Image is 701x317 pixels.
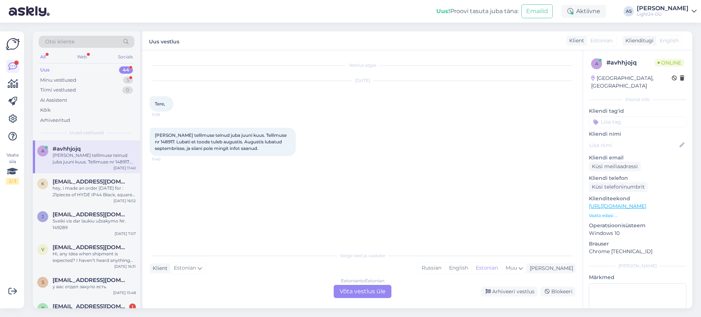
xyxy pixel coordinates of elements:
span: 11:39 [152,112,179,117]
div: [DATE] 15:48 [113,290,136,295]
div: Estonian to Estonian [341,278,384,284]
div: 44 [119,66,133,74]
div: [PERSON_NAME] tellimuse teinud juba juuni kuus. Tellimuse nr 148917. Lubati et toode tuleb august... [53,152,136,165]
div: [DATE] [150,77,575,84]
div: 1 [129,304,136,310]
div: Russian [418,263,445,274]
span: English [660,37,679,45]
div: Klienditugi [623,37,654,45]
div: Kliendi info [589,96,686,103]
div: Uus [40,66,50,74]
div: Sveiki vis dar laukiu užsakymo Nr. 149289 [53,218,136,231]
p: Operatsioonisüsteem [589,222,686,229]
span: s [42,279,44,285]
span: kuninkaantie752@gmail.com [53,178,129,185]
div: у вас отдел закупо есть [53,283,136,290]
span: a [595,61,598,66]
div: 2 / 3 [6,178,19,185]
p: Vaata edasi ... [589,212,686,219]
span: 11:40 [152,156,179,162]
div: Light24 OÜ [637,11,689,17]
div: 0 [122,86,133,94]
div: Socials [116,52,134,62]
input: Lisa nimi [589,141,678,149]
span: j [42,214,44,219]
p: Kliendi email [589,154,686,162]
a: [PERSON_NAME]Light24 OÜ [637,5,697,17]
div: Hi, any idea when shipment is expected? I haven’t heard anything yet. Commande n°149638] ([DATE])... [53,251,136,264]
b: Uus! [436,8,450,15]
div: [DATE] 16:52 [114,198,136,204]
span: Estonian [174,264,196,272]
span: Uued vestlused [70,129,104,136]
span: [PERSON_NAME] tellimuse teinud juba juuni kuus. Tellimuse nr 148917. Lubati et toode tuleb august... [155,132,288,151]
p: Kliendi telefon [589,174,686,182]
div: English [445,263,472,274]
div: Aktiivne [562,5,606,18]
div: [PERSON_NAME] [527,264,573,272]
span: r [41,306,45,311]
div: Klient [566,37,584,45]
p: Kliendi nimi [589,130,686,138]
div: Proovi tasuta juba täna: [436,7,518,16]
div: [DATE] 7:07 [115,231,136,236]
a: [URL][DOMAIN_NAME] [589,203,646,209]
div: Tiimi vestlused [40,86,76,94]
img: Askly Logo [6,37,20,51]
span: Estonian [590,37,613,45]
p: Brauser [589,240,686,248]
div: Küsi telefoninumbrit [589,182,648,192]
p: Kliendi tag'id [589,107,686,115]
div: AI Assistent [40,97,67,104]
div: Web [76,52,88,62]
span: Otsi kliente [45,38,74,46]
div: AS [624,6,634,16]
div: Võta vestlus üle [334,285,391,298]
div: Estonian [472,263,502,274]
div: # avhhjojq [606,58,655,67]
div: All [39,52,47,62]
div: [PERSON_NAME] [589,263,686,269]
button: Emailid [521,4,553,18]
span: #avhhjojq [53,146,81,152]
span: v [41,247,44,252]
div: [DATE] 16:31 [114,264,136,269]
span: Muu [506,264,517,271]
span: Online [655,59,684,67]
div: Küsi meiliaadressi [589,162,641,171]
p: Märkmed [589,274,686,281]
div: Kõik [40,107,51,114]
div: Arhiveeritud [40,117,70,124]
input: Lisa tag [589,116,686,127]
div: Minu vestlused [40,77,76,84]
div: Blokeeri [540,287,575,297]
span: a [41,148,45,154]
p: Klienditeekond [589,195,686,202]
p: Chrome [TECHNICAL_ID] [589,248,686,255]
label: Uus vestlus [149,36,179,46]
div: Vestlus algas [150,62,575,69]
div: [GEOGRAPHIC_DATA], [GEOGRAPHIC_DATA] [591,74,672,90]
div: [DATE] 11:40 [114,165,136,171]
span: vanheiningenruud@gmail.com [53,244,129,251]
p: Windows 10 [589,229,686,237]
div: Arhiveeri vestlus [481,287,537,297]
div: 5 [123,77,133,84]
span: ritvaleinonen@hotmail.com [53,303,129,310]
span: justmisius@gmail.com [53,211,129,218]
div: Vaata siia [6,152,19,185]
div: Klient [150,264,168,272]
div: hey, i made an order [DATE] for : 21pieces of HYDE IP44 Black, square lamps We opened the package... [53,185,136,198]
div: Valige keel ja vastake [150,252,575,259]
div: [PERSON_NAME] [637,5,689,11]
span: k [41,181,45,186]
span: Tere, [155,101,165,107]
span: shahzoda@ovivoelektrik.com.tr [53,277,129,283]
